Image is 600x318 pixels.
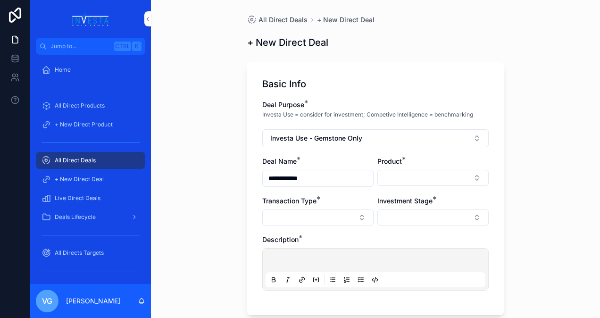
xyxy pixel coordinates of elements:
a: All Direct Deals [247,15,308,25]
a: Home [36,61,145,78]
a: All Direct Deals [36,152,145,169]
a: All Direct Products [36,97,145,114]
a: + New Direct Product [36,116,145,133]
span: Description [262,235,299,243]
a: Deals Lifecycle [36,209,145,226]
span: Deals Lifecycle [55,213,96,221]
span: All Direct Deals [258,15,308,25]
p: Investa Use = consider for investment; Competive Intelligence = benchmarking [262,110,473,119]
img: App logo [70,11,111,26]
span: Deal Name [262,157,297,165]
span: K [133,42,141,50]
span: All Direct Products [55,102,105,109]
span: Product [377,157,402,165]
span: Investment Stage [377,197,433,205]
a: Live Direct Deals [36,190,145,207]
span: VG [42,295,52,307]
span: + New Direct Product [55,121,113,128]
div: scrollable content [30,55,151,284]
button: Select Button [262,129,489,147]
span: Jump to... [50,42,110,50]
span: Deal Purpose [262,100,304,109]
span: + New Direct Deal [55,176,104,183]
span: Home [55,66,71,74]
span: Ctrl [114,42,131,51]
button: Select Button [377,170,489,186]
button: Select Button [377,209,489,226]
button: Select Button [262,209,374,226]
p: [PERSON_NAME] [66,296,120,306]
h1: + New Direct Deal [247,36,328,49]
span: All Direct Deals [55,157,96,164]
a: All Directs Targets [36,244,145,261]
span: Transaction Type [262,197,317,205]
a: + New Direct Deal [317,15,375,25]
span: All Directs Targets [55,249,104,257]
h1: Basic Info [262,77,306,91]
button: Jump to...CtrlK [36,38,145,55]
a: + New Direct Deal [36,171,145,188]
span: Investa Use - Gemstone Only [270,134,362,143]
span: Live Direct Deals [55,194,100,202]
